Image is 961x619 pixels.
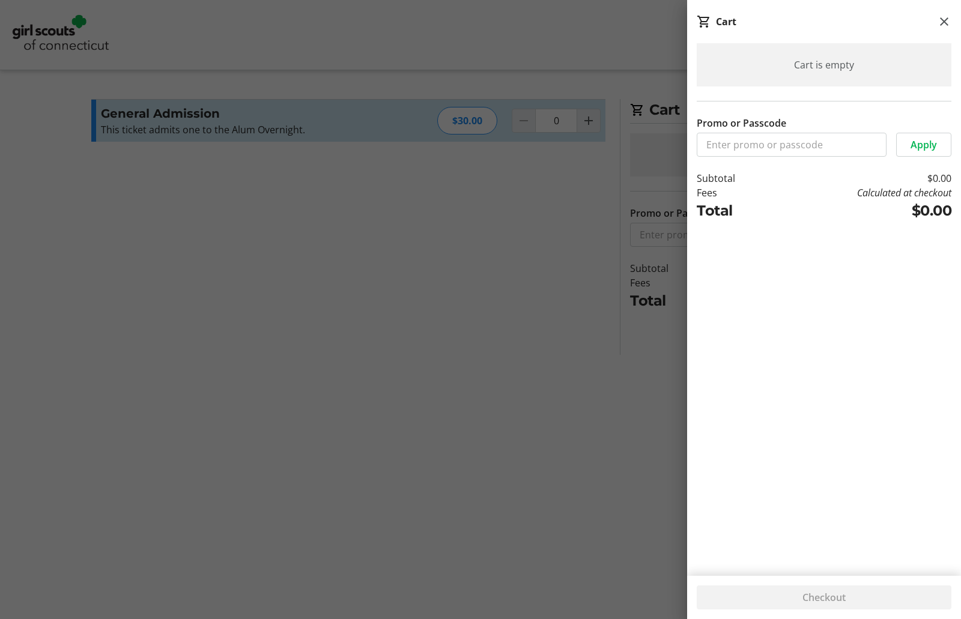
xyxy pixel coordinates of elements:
[697,133,887,157] input: Enter promo or passcode
[896,133,951,157] button: Apply
[697,200,771,222] td: Total
[697,171,771,186] td: Subtotal
[697,186,771,200] td: Fees
[716,14,736,29] div: Cart
[771,171,951,186] td: $0.00
[697,43,951,86] div: Cart is empty
[911,137,937,152] span: Apply
[697,116,786,130] label: Promo or Passcode
[771,186,951,200] td: Calculated at checkout
[771,200,951,222] td: $0.00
